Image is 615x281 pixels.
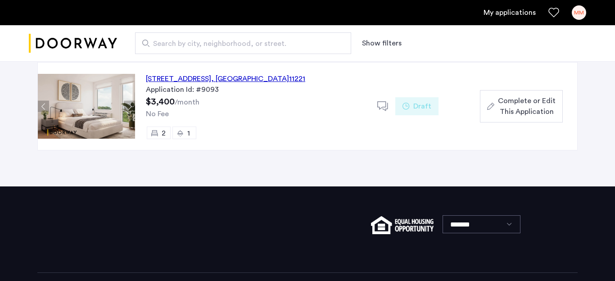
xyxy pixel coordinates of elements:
[175,99,199,106] sub: /month
[29,27,117,60] a: Cazamio logo
[38,101,49,112] button: Previous apartment
[484,7,536,18] a: My application
[362,38,402,49] button: Show or hide filters
[480,90,563,122] button: button
[146,97,175,106] span: $3,400
[187,130,190,137] span: 1
[572,5,586,20] div: MM
[146,73,305,84] div: [STREET_ADDRESS] 11221
[548,7,559,18] a: Favorites
[498,95,556,117] span: Complete or Edit This Application
[162,130,166,137] span: 2
[211,75,289,82] span: , [GEOGRAPHIC_DATA]
[371,216,434,234] img: equal-housing.png
[124,101,135,112] button: Next apartment
[38,74,135,139] img: Apartment photo
[135,32,351,54] input: Apartment Search
[413,101,431,112] span: Draft
[29,27,117,60] img: logo
[146,110,169,118] span: No Fee
[146,84,366,95] div: Application Id: #9093
[153,38,326,49] span: Search by city, neighborhood, or street.
[443,215,520,233] select: Language select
